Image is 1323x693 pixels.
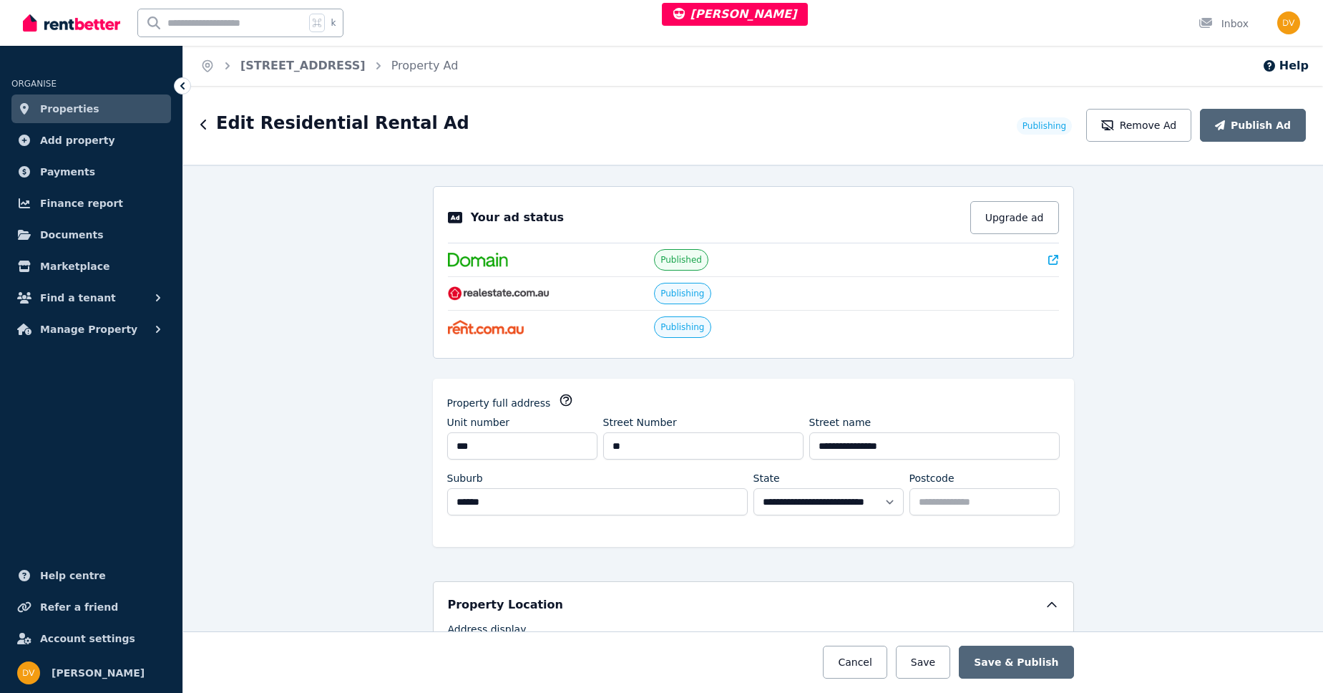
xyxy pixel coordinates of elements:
label: Street name [809,415,872,430]
span: Publishing [1022,120,1066,132]
label: State [753,471,780,485]
label: Address display [448,622,527,642]
a: Account settings [11,624,171,653]
button: Remove Ad [1086,109,1191,142]
img: Dinesh Vaidhya [1277,11,1300,34]
a: Marketplace [11,252,171,281]
label: Postcode [909,471,955,485]
img: RealEstate.com.au [448,286,550,301]
button: Find a tenant [11,283,171,312]
h5: Property Location [448,596,563,614]
label: Property full address [447,396,551,410]
a: Help centre [11,561,171,590]
span: Publishing [660,321,704,333]
img: Domain.com.au [448,253,508,267]
button: Publish Ad [1200,109,1306,142]
label: Street Number [603,415,677,430]
span: Manage Property [40,321,137,338]
a: Refer a friend [11,593,171,621]
img: Dinesh Vaidhya [17,661,40,684]
span: [PERSON_NAME] [673,7,797,21]
a: Documents [11,220,171,249]
span: Account settings [40,630,135,647]
nav: Breadcrumb [183,46,475,86]
a: Finance report [11,189,171,218]
p: Your ad status [471,209,564,226]
span: Published [660,254,702,266]
img: Rent.com.au [448,320,524,334]
div: Inbox [1198,16,1249,31]
a: Add property [11,126,171,155]
h1: Edit Residential Rental Ad [216,112,469,135]
label: Suburb [447,471,483,485]
span: [PERSON_NAME] [52,664,145,682]
label: Unit number [447,415,510,430]
button: Cancel [823,646,887,679]
button: Upgrade ad [970,201,1059,234]
a: Properties [11,94,171,123]
span: k [331,17,336,29]
span: Find a tenant [40,289,116,306]
button: Save [896,646,950,679]
a: Payments [11,157,171,186]
span: Properties [40,100,99,117]
span: Documents [40,226,104,243]
span: Payments [40,163,95,180]
span: ORGANISE [11,79,57,89]
span: Finance report [40,195,123,212]
span: Marketplace [40,258,109,275]
a: [STREET_ADDRESS] [240,59,366,72]
span: Refer a friend [40,598,118,616]
span: Add property [40,132,115,149]
a: Property Ad [391,59,459,72]
img: RentBetter [23,12,120,34]
button: Manage Property [11,315,171,344]
span: Publishing [660,288,704,299]
button: Save & Publish [959,646,1073,679]
button: Help [1262,57,1309,74]
span: Help centre [40,567,106,584]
